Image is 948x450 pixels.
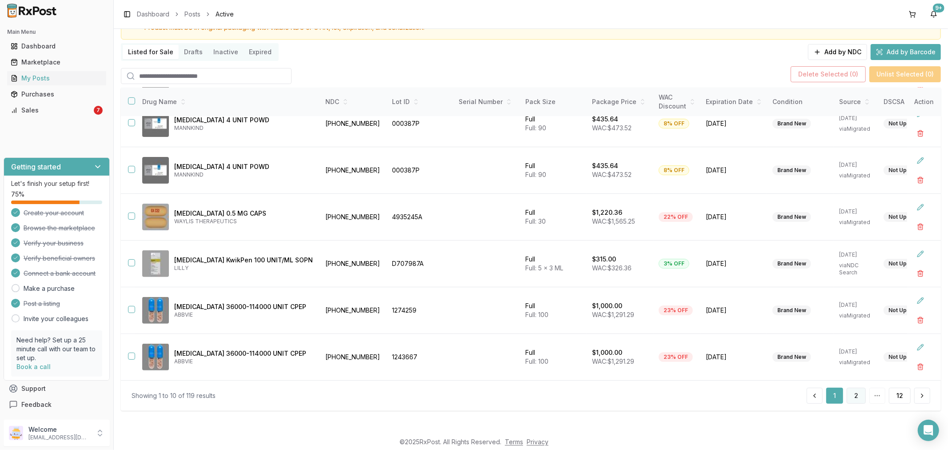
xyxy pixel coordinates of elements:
div: Brand New [772,165,811,175]
a: Posts [184,10,200,19]
span: [DATE] [706,306,762,315]
span: [DATE] [706,119,762,128]
button: Delete [912,359,928,375]
p: $1,220.36 [592,208,622,217]
p: [MEDICAL_DATA] 0.5 MG CAPS [174,209,313,218]
td: D707987A [387,241,453,287]
td: [PHONE_NUMBER] [320,287,387,334]
p: MANNKIND [174,125,313,132]
p: [MEDICAL_DATA] 4 UNIT POWD [174,162,313,171]
p: WAYLIS THERAPEUTICS [174,218,313,225]
td: Full [520,287,587,334]
div: NDC [325,97,381,106]
td: Full [520,241,587,287]
td: 000387P [387,147,453,194]
span: Post a listing [24,299,60,308]
td: 000387P [387,100,453,147]
div: Brand New [772,212,811,222]
button: Delete [912,219,928,235]
a: Sales7 [7,102,106,118]
p: via Migrated [839,219,873,226]
a: My Posts [7,70,106,86]
td: 1243667 [387,334,453,381]
div: 23% OFF [659,352,693,362]
p: [DATE] [839,348,873,355]
a: Privacy [527,438,548,446]
th: DSCSA [878,88,945,117]
span: [DATE] [706,353,762,362]
div: Marketplace [11,58,103,67]
div: Open Intercom Messenger [918,420,939,441]
button: Add by Barcode [871,44,941,60]
button: Edit [912,339,928,355]
div: Brand New [772,305,811,315]
div: Brand New [772,119,811,129]
div: Package Price [592,97,648,106]
div: Showing 1 to 10 of 119 results [132,391,216,400]
span: WAC: $473.52 [592,124,632,132]
td: [PHONE_NUMBER] [320,100,387,147]
div: 9+ [933,4,944,12]
span: Full: 90 [525,124,546,132]
p: via NDC Search [839,262,873,276]
span: Full: 100 [525,311,548,318]
nav: breadcrumb [137,10,234,19]
p: ABBVIE [174,358,313,365]
button: Add by NDC [808,44,867,60]
div: 22% OFF [659,212,693,222]
p: via Migrated [839,172,873,179]
button: Edit [912,246,928,262]
p: [MEDICAL_DATA] 36000-114000 UNIT CPEP [174,302,313,311]
td: Full [520,100,587,147]
td: 1274259 [387,287,453,334]
div: Expiration Date [706,97,762,106]
span: Active [216,10,234,19]
button: Drafts [179,45,208,59]
p: via Migrated [839,125,873,133]
span: Verify your business [24,239,84,248]
td: [PHONE_NUMBER] [320,334,387,381]
div: Source [839,97,873,106]
p: [DATE] [839,161,873,169]
a: Dashboard [7,38,106,54]
span: Feedback [21,400,52,409]
button: 9+ [927,7,941,21]
span: WAC: $326.36 [592,264,632,272]
button: 2 [847,388,866,404]
p: $1,000.00 [592,348,622,357]
td: Full [520,147,587,194]
span: Full: 100 [525,358,548,365]
span: [DATE] [706,213,762,221]
div: Dashboard [11,42,103,51]
p: $1,000.00 [592,301,622,310]
span: [DATE] [706,259,762,268]
span: Verify beneficial owners [24,254,95,263]
div: My Posts [11,74,103,83]
img: Afrezza 4 UNIT POWD [142,157,169,184]
a: 12 [889,388,911,404]
span: [DATE] [706,166,762,175]
div: Not Uploaded [884,212,930,222]
img: Creon 36000-114000 UNIT CPEP [142,344,169,370]
p: Welcome [28,425,90,434]
span: Browse the marketplace [24,224,95,233]
p: Let's finish your setup first! [11,179,102,188]
p: [DATE] [839,301,873,309]
span: Connect a bank account [24,269,96,278]
img: Creon 36000-114000 UNIT CPEP [142,297,169,324]
a: Book a call [16,363,51,370]
div: 23% OFF [659,305,693,315]
td: [PHONE_NUMBER] [320,194,387,241]
p: via Migrated [839,312,873,319]
div: Not Uploaded [884,305,930,315]
button: Listed for Sale [123,45,179,59]
a: Invite your colleagues [24,314,88,323]
span: WAC: $473.52 [592,171,632,178]
img: RxPost Logo [4,4,60,18]
p: $315.00 [592,255,616,264]
div: 7 [94,106,103,115]
a: Make a purchase [24,284,75,293]
td: Full [520,334,587,381]
p: ABBVIE [174,311,313,318]
button: 1 [826,388,843,404]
